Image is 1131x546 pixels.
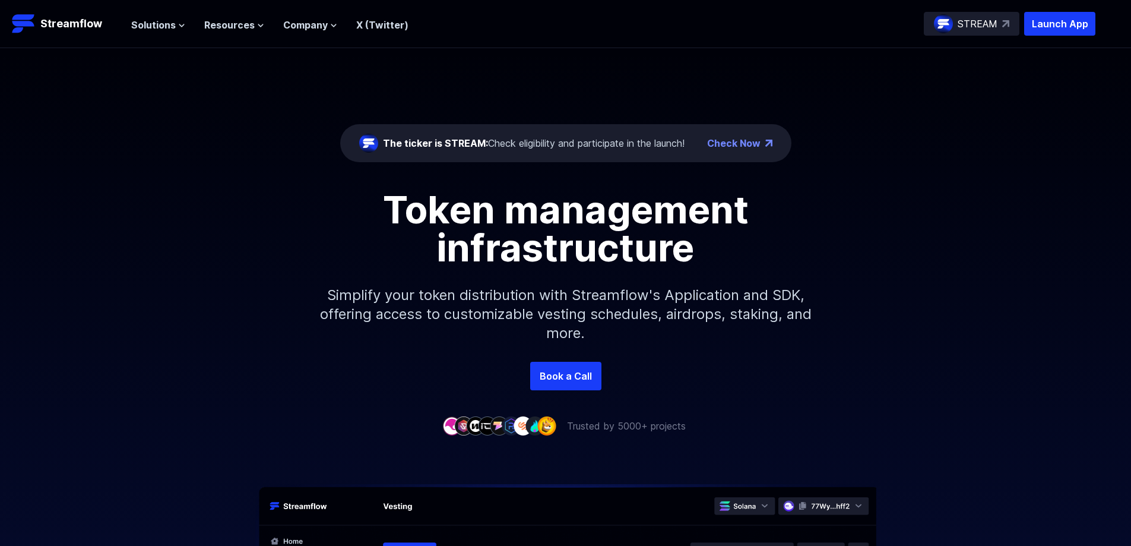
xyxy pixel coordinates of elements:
span: Company [283,18,328,32]
button: Resources [204,18,264,32]
img: company-8 [525,416,544,435]
p: STREAM [958,17,997,31]
div: Check eligibility and participate in the launch! [383,136,685,150]
img: company-5 [490,416,509,435]
img: company-1 [442,416,461,435]
button: Company [283,18,337,32]
img: company-4 [478,416,497,435]
img: company-9 [537,416,556,435]
img: company-2 [454,416,473,435]
img: top-right-arrow.png [765,140,772,147]
img: company-3 [466,416,485,435]
button: Launch App [1024,12,1095,36]
a: Streamflow [12,12,119,36]
img: company-7 [514,416,533,435]
p: Streamflow [40,15,102,32]
a: Book a Call [530,362,601,390]
p: Trusted by 5000+ projects [567,419,686,433]
p: Simplify your token distribution with Streamflow's Application and SDK, offering access to custom... [311,267,821,362]
span: Solutions [131,18,176,32]
img: company-6 [502,416,521,435]
img: streamflow-logo-circle.png [934,14,953,33]
button: Solutions [131,18,185,32]
span: Resources [204,18,255,32]
a: Check Now [707,136,761,150]
h1: Token management infrastructure [299,191,833,267]
img: streamflow-logo-circle.png [359,134,378,153]
span: The ticker is STREAM: [383,137,488,149]
a: STREAM [924,12,1019,36]
img: Streamflow Logo [12,12,36,36]
img: top-right-arrow.svg [1002,20,1009,27]
a: X (Twitter) [356,19,408,31]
